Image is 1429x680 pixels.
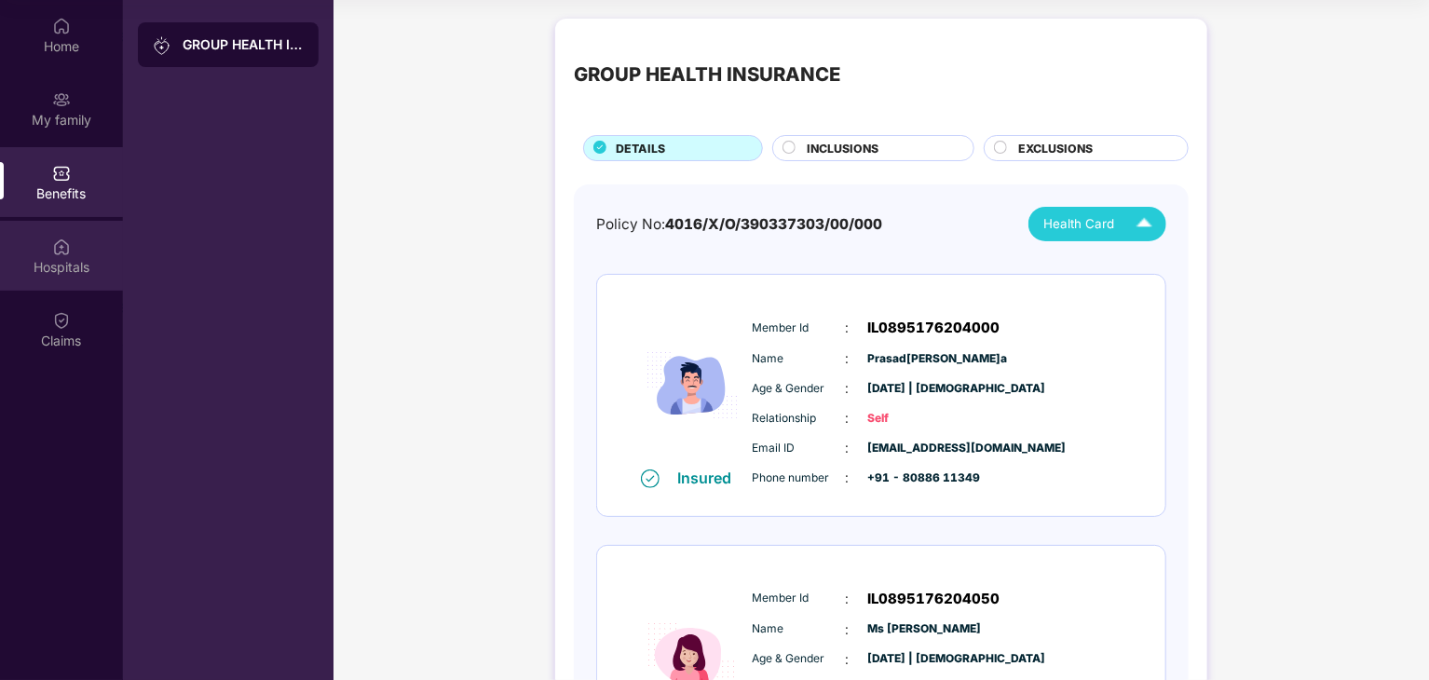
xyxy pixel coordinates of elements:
div: GROUP HEALTH INSURANCE [183,35,304,54]
span: : [846,619,850,640]
span: : [846,468,850,488]
span: Email ID [753,440,846,457]
span: : [846,348,850,369]
span: Self [868,410,961,428]
span: : [846,318,850,338]
span: +91 - 80886 11349 [868,469,961,487]
span: : [846,589,850,609]
span: IL0895176204050 [868,588,1000,610]
span: DETAILS [616,140,665,157]
span: : [846,378,850,399]
span: Age & Gender [753,650,846,668]
span: Prasad[PERSON_NAME]a [868,350,961,368]
span: INCLUSIONS [807,140,878,157]
div: GROUP HEALTH INSURANCE [574,60,840,89]
span: Name [753,350,846,368]
span: Phone number [753,469,846,487]
span: Name [753,620,846,638]
span: Health Card [1043,214,1114,234]
span: Member Id [753,320,846,337]
img: svg+xml;base64,PHN2ZyB4bWxucz0iaHR0cDovL3d3dy53My5vcmcvMjAwMC9zdmciIHdpZHRoPSIxNiIgaGVpZ2h0PSIxNi... [641,469,660,488]
span: : [846,438,850,458]
span: [EMAIL_ADDRESS][DOMAIN_NAME] [868,440,961,457]
div: Insured [678,469,743,487]
img: icon [636,303,748,468]
span: EXCLUSIONS [1018,140,1093,157]
span: Member Id [753,590,846,607]
span: : [846,649,850,670]
span: [DATE] | [DEMOGRAPHIC_DATA] [868,650,961,668]
img: svg+xml;base64,PHN2ZyB3aWR0aD0iMjAiIGhlaWdodD0iMjAiIHZpZXdCb3g9IjAgMCAyMCAyMCIgZmlsbD0ibm9uZSIgeG... [153,36,171,55]
img: svg+xml;base64,PHN2ZyBpZD0iSG9tZSIgeG1sbnM9Imh0dHA6Ly93d3cudzMub3JnLzIwMDAvc3ZnIiB3aWR0aD0iMjAiIG... [52,17,71,35]
img: Icuh8uwCUCF+XjCZyLQsAKiDCM9HiE6CMYmKQaPGkZKaA32CAAACiQcFBJY0IsAAAAASUVORK5CYII= [1128,208,1161,240]
div: Policy No: [596,213,882,236]
span: Ms [PERSON_NAME] [868,620,961,638]
img: svg+xml;base64,PHN2ZyBpZD0iQmVuZWZpdHMiIHhtbG5zPSJodHRwOi8vd3d3LnczLm9yZy8yMDAwL3N2ZyIgd2lkdGg9Ij... [52,164,71,183]
span: Age & Gender [753,380,846,398]
button: Health Card [1028,207,1166,241]
span: [DATE] | [DEMOGRAPHIC_DATA] [868,380,961,398]
span: Relationship [753,410,846,428]
img: svg+xml;base64,PHN2ZyBpZD0iQ2xhaW0iIHhtbG5zPSJodHRwOi8vd3d3LnczLm9yZy8yMDAwL3N2ZyIgd2lkdGg9IjIwIi... [52,311,71,330]
span: : [846,408,850,428]
img: svg+xml;base64,PHN2ZyB3aWR0aD0iMjAiIGhlaWdodD0iMjAiIHZpZXdCb3g9IjAgMCAyMCAyMCIgZmlsbD0ibm9uZSIgeG... [52,90,71,109]
span: IL0895176204000 [868,317,1000,339]
img: svg+xml;base64,PHN2ZyBpZD0iSG9zcGl0YWxzIiB4bWxucz0iaHR0cDovL3d3dy53My5vcmcvMjAwMC9zdmciIHdpZHRoPS... [52,238,71,256]
span: 4016/X/O/390337303/00/000 [665,215,882,233]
